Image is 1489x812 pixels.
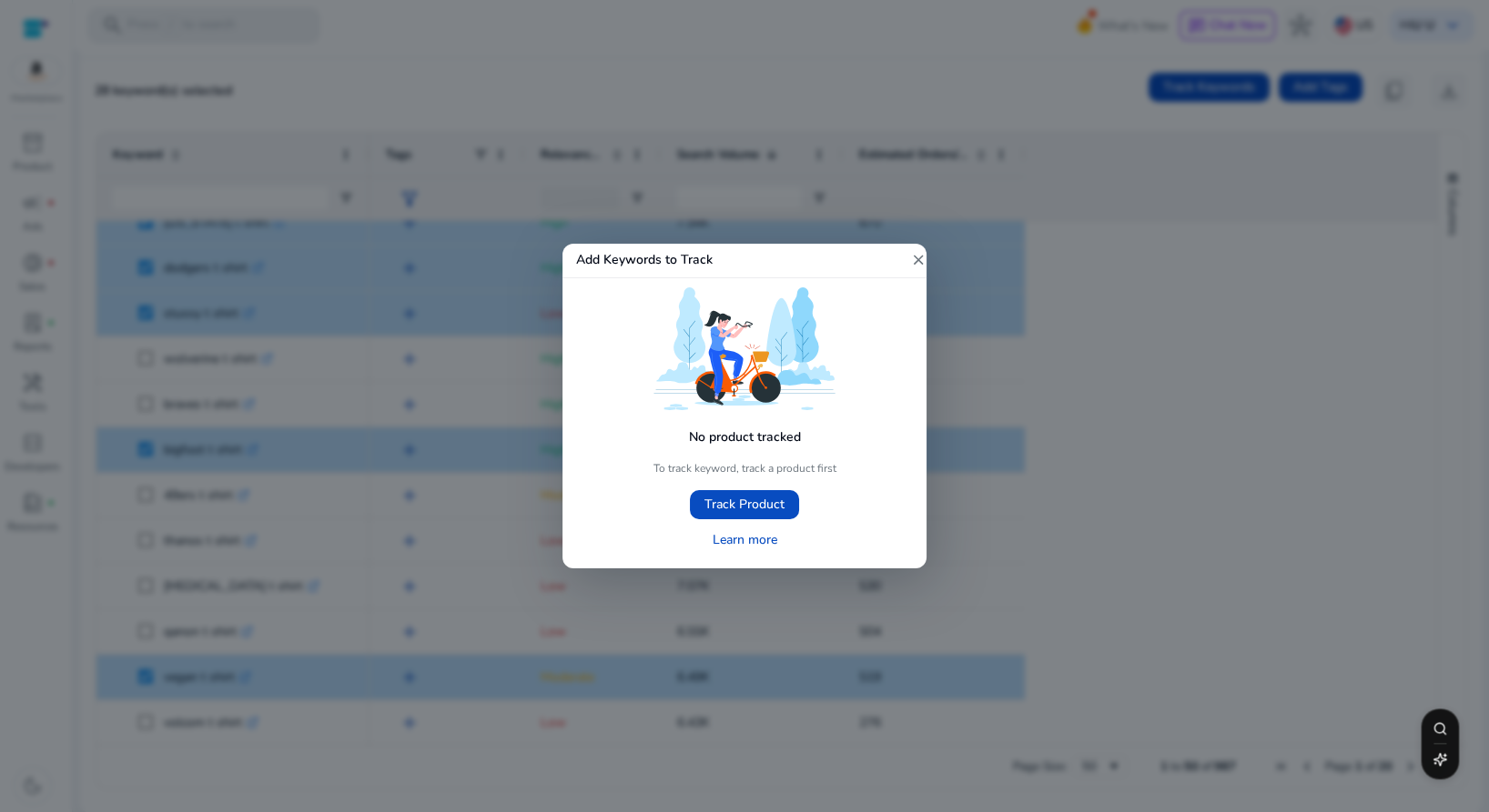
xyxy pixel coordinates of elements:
[690,490,799,519] button: Track Product
[675,416,815,455] h5: No product tracked
[705,526,785,555] a: Learn more
[704,495,785,514] span: Track Product
[713,530,777,549] span: Learn more
[653,461,836,476] p: To track keyword, track a product first
[562,244,744,277] h5: Add Keywords to Track
[910,252,927,268] mat-icon: close
[653,287,836,410] img: cycle.svg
